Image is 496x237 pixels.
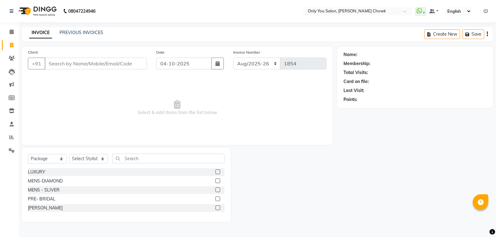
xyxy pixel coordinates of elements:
b: 08047224946 [68,2,95,20]
input: Search by Name/Mobile/Email/Code [45,58,147,69]
div: Total Visits: [343,69,368,76]
img: logo [16,2,58,20]
div: Points: [343,96,357,103]
div: Card on file: [343,78,369,85]
label: Client [28,50,38,55]
div: MENS-DIAMOND [28,178,63,184]
label: Date [156,50,165,55]
iframe: chat widget [470,212,490,231]
span: Select & add items from the list below [28,77,326,139]
div: MENS - SLIVER [28,187,60,193]
div: Last Visit: [343,87,364,94]
button: Create New [424,29,460,39]
label: Invoice Number [233,50,260,55]
div: Membership: [343,60,370,67]
div: PRE- BRIDAL [28,196,55,202]
input: Search [113,154,224,163]
a: INVOICE [29,27,52,38]
div: Name: [343,51,357,58]
button: +91 [28,58,45,69]
div: [PERSON_NAME] [28,205,63,211]
button: Save [463,29,484,39]
div: LUXURY [28,169,45,175]
a: PREVIOUS INVOICES [60,30,103,35]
